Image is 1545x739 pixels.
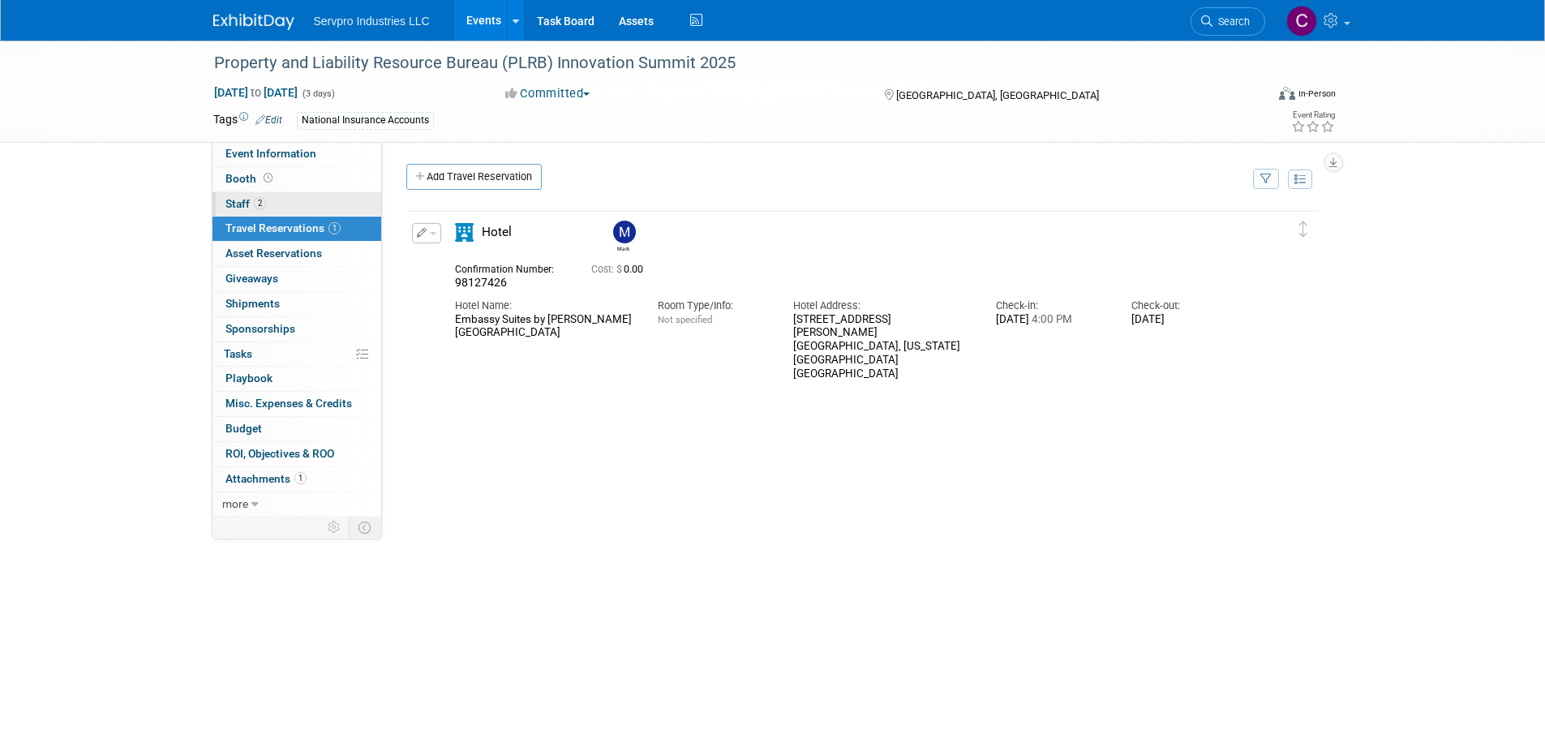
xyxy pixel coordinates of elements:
div: Check-out: [1131,299,1242,313]
img: Format-Inperson.png [1279,87,1295,100]
i: Click and drag to move item [1299,221,1307,238]
span: Travel Reservations [225,221,341,234]
div: Confirmation Number: [455,259,567,276]
a: Attachments1 [212,467,381,492]
i: Hotel [455,223,474,242]
a: Playbook [212,367,381,391]
div: Hotel Name: [455,299,633,313]
a: ROI, Objectives & ROO [212,442,381,466]
span: (3 days) [301,88,335,99]
td: Tags [213,111,282,130]
span: 0.00 [591,264,650,275]
a: Search [1191,7,1265,36]
span: Not specified [658,314,712,325]
td: Personalize Event Tab Strip [320,517,349,538]
div: Room Type/Info: [658,299,769,313]
div: Check-in: [996,299,1107,313]
span: Playbook [225,372,273,385]
span: Event Information [225,147,316,160]
a: Sponsorships [212,317,381,342]
span: 1 [328,222,341,234]
span: Shipments [225,297,280,310]
span: 4:00 PM [1029,313,1072,325]
span: Booth not reserved yet [260,172,276,184]
span: Search [1212,15,1250,28]
div: Mark Bristol [609,221,637,252]
a: Booth [212,167,381,191]
img: Chris Chassagneux [1286,6,1317,37]
div: [STREET_ADDRESS][PERSON_NAME] [GEOGRAPHIC_DATA], [US_STATE][GEOGRAPHIC_DATA] [GEOGRAPHIC_DATA] [793,313,972,381]
a: Add Travel Reservation [406,164,542,190]
div: Event Format [1169,84,1337,109]
button: Committed [500,85,596,102]
span: 2 [254,197,266,209]
a: Asset Reservations [212,242,381,266]
span: [GEOGRAPHIC_DATA], [GEOGRAPHIC_DATA] [896,89,1099,101]
a: Misc. Expenses & Credits [212,392,381,416]
span: Misc. Expenses & Credits [225,397,352,410]
span: Giveaways [225,272,278,285]
div: Property and Liability Resource Bureau (PLRB) Innovation Summit 2025 [208,49,1241,78]
a: more [212,492,381,517]
img: Mark Bristol [613,221,636,243]
i: Filter by Traveler [1260,174,1272,185]
span: more [222,497,248,510]
a: Budget [212,417,381,441]
div: [DATE] [996,313,1107,327]
span: [DATE] [DATE] [213,85,298,100]
div: Hotel Address: [793,299,972,313]
span: Asset Reservations [225,247,322,260]
span: ROI, Objectives & ROO [225,447,334,460]
div: Event Rating [1291,111,1335,119]
span: 1 [294,472,307,484]
span: Booth [225,172,276,185]
a: Edit [255,114,282,126]
div: [DATE] [1131,313,1242,327]
a: Staff2 [212,192,381,217]
a: Shipments [212,292,381,316]
td: Toggle Event Tabs [348,517,381,538]
img: ExhibitDay [213,14,294,30]
a: Event Information [212,142,381,166]
a: Tasks [212,342,381,367]
span: Cost: $ [591,264,624,275]
div: In-Person [1298,88,1336,100]
a: Giveaways [212,267,381,291]
span: to [248,86,264,99]
span: Hotel [482,225,512,239]
span: Budget [225,422,262,435]
div: Mark Bristol [613,243,633,252]
a: Travel Reservations1 [212,217,381,241]
span: Attachments [225,472,307,485]
span: 98127426 [455,276,507,289]
span: Servpro Industries LLC [314,15,430,28]
span: Tasks [224,347,252,360]
div: National Insurance Accounts [297,112,434,129]
span: Sponsorships [225,322,295,335]
div: Embassy Suites by [PERSON_NAME][GEOGRAPHIC_DATA] [455,313,633,341]
span: Staff [225,197,266,210]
